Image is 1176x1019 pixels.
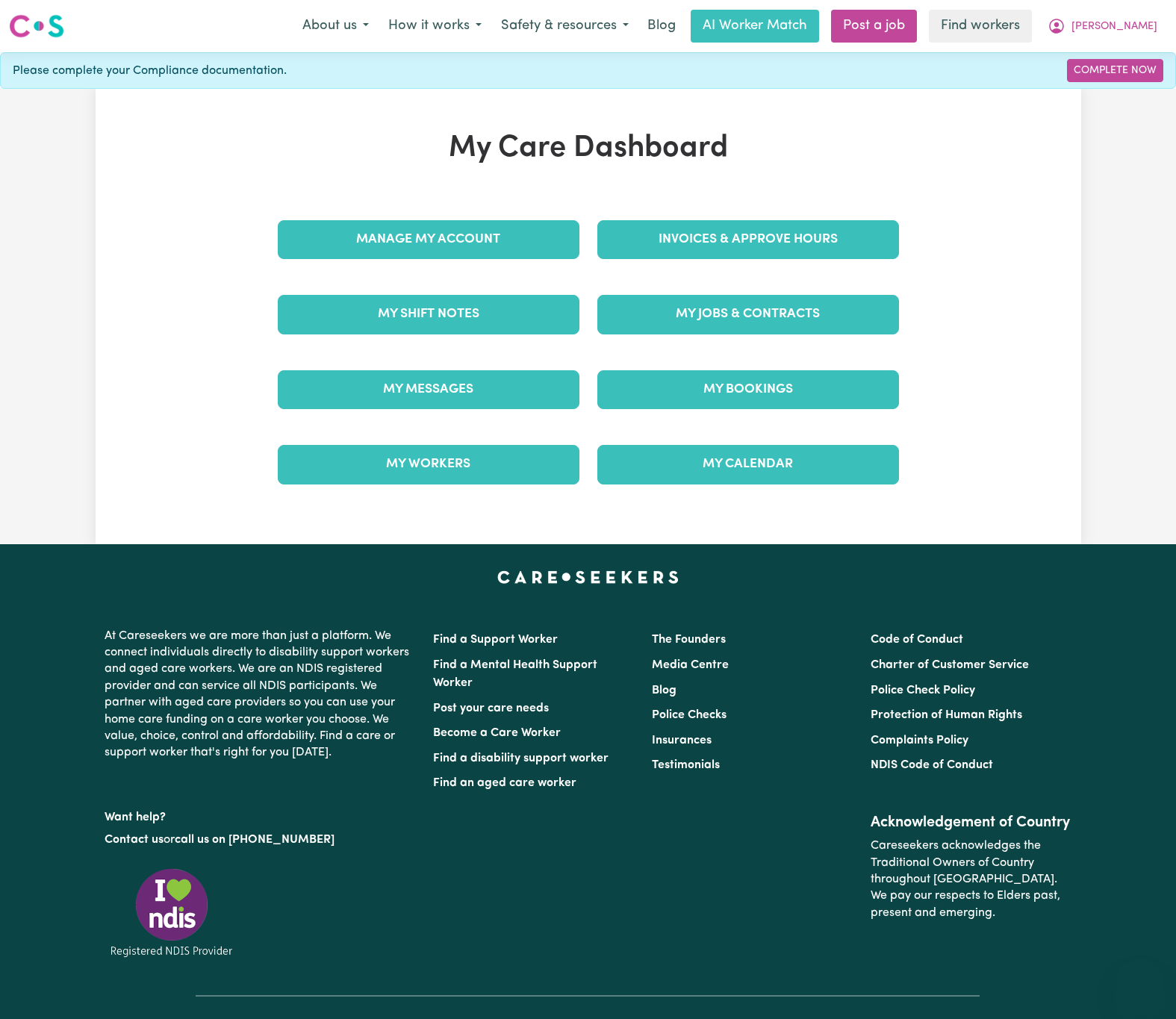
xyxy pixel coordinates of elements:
[105,826,415,854] p: or
[597,295,899,334] a: My Jobs & Contracts
[105,622,415,767] p: At Careseekers we are more than just a platform. We connect individuals directly to disability su...
[278,370,579,409] a: My Messages
[871,659,1029,671] a: Charter of Customer Service
[278,220,579,259] a: Manage My Account
[597,220,899,259] a: Invoices & Approve Hours
[491,10,638,42] button: Safety & resources
[831,10,917,43] a: Post a job
[175,834,335,846] a: call us on [PHONE_NUMBER]
[871,759,993,771] a: NDIS Code of Conduct
[293,10,379,42] button: About us
[871,814,1071,832] h2: Acknowledgement of Country
[652,634,726,646] a: The Founders
[871,832,1071,927] p: Careseekers acknowledges the Traditional Owners of Country throughout [GEOGRAPHIC_DATA]. We pay o...
[871,634,963,646] a: Code of Conduct
[652,659,729,671] a: Media Centre
[433,777,576,789] a: Find an aged care worker
[1038,10,1167,42] button: My Account
[652,685,676,697] a: Blog
[13,62,287,80] span: Please complete your Compliance documentation.
[652,709,727,721] a: Police Checks
[597,370,899,409] a: My Bookings
[652,759,720,771] a: Testimonials
[105,866,239,959] img: Registered NDIS provider
[433,752,609,764] a: Find a disability support worker
[652,735,712,747] a: Insurances
[433,727,561,739] a: Become a Care Worker
[9,9,64,43] a: Careseekers logo
[433,634,558,646] a: Find a Support Worker
[9,13,64,40] img: Careseekers logo
[871,709,1022,721] a: Protection of Human Rights
[871,735,968,747] a: Complaints Policy
[433,659,597,689] a: Find a Mental Health Support Worker
[278,295,579,334] a: My Shift Notes
[871,685,975,697] a: Police Check Policy
[379,10,491,42] button: How it works
[278,445,579,484] a: My Workers
[105,803,415,826] p: Want help?
[1067,59,1163,82] a: Complete Now
[597,445,899,484] a: My Calendar
[1116,959,1164,1007] iframe: Button to launch messaging window
[638,10,685,43] a: Blog
[1071,19,1157,35] span: [PERSON_NAME]
[929,10,1032,43] a: Find workers
[433,702,549,714] a: Post your care needs
[497,571,679,583] a: Careseekers home page
[105,834,164,846] a: Contact us
[269,131,908,166] h1: My Care Dashboard
[691,10,819,43] a: AI Worker Match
